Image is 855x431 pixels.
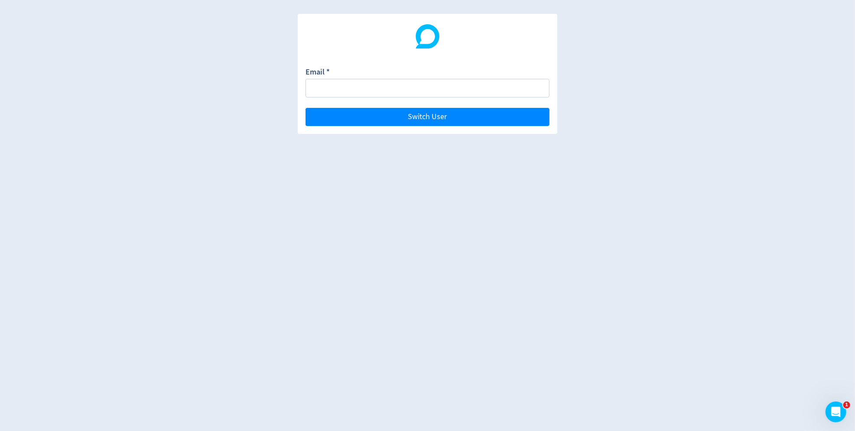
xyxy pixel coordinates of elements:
[826,402,846,422] iframe: Intercom live chat
[408,113,447,121] span: Switch User
[306,67,330,79] label: Email *
[843,402,850,408] span: 1
[306,108,549,126] button: Switch User
[416,24,440,49] img: Digivizer Logo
